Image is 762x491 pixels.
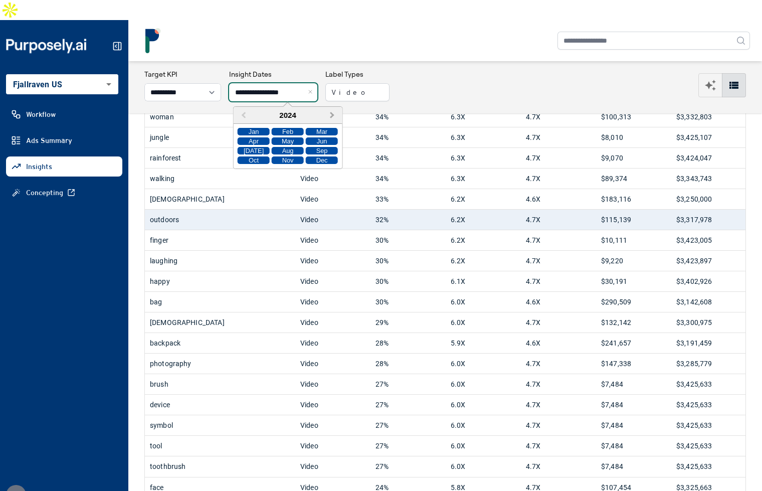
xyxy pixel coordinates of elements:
div: device [150,395,290,415]
div: $3,332,803 [676,107,741,127]
h3: Target KPI [144,69,221,79]
button: Close [306,83,317,101]
div: $89,374 [601,169,666,189]
div: 6.0X [451,312,516,333]
div: [DEMOGRAPHIC_DATA] [150,189,290,209]
div: 32% [375,210,441,230]
div: 4.7X [526,354,591,374]
div: $3,402,926 [676,271,741,291]
div: Video [300,210,365,230]
div: 27% [375,415,441,435]
div: photography [150,354,290,374]
div: 6.3X [451,107,516,127]
div: [DEMOGRAPHIC_DATA] [150,312,290,333]
div: woman [150,107,290,127]
div: 4.7X [526,456,591,476]
div: $3,425,633 [676,415,741,435]
div: 4.6X [526,292,591,312]
a: Insights [6,156,122,177]
div: 4.7X [526,127,591,147]
div: 6.0X [451,456,516,476]
div: Video [300,230,365,250]
div: Video [300,292,365,312]
button: Video [325,83,390,101]
div: Video [300,374,365,394]
div: 28% [375,333,441,353]
div: Choose September 2024 [306,147,338,154]
div: $290,509 [601,292,666,312]
h3: Insight Dates [229,69,317,79]
div: 29% [375,312,441,333]
div: 30% [375,230,441,250]
div: Video [300,271,365,291]
div: 27% [375,374,441,394]
div: 34% [375,169,441,189]
div: $100,313 [601,107,666,127]
div: happy [150,271,290,291]
div: 4.7X [526,395,591,415]
div: Month January, 2024 [237,127,339,165]
div: backpack [150,333,290,353]
a: Workflow [6,104,122,124]
div: Video [300,395,365,415]
div: Video [300,312,365,333]
div: 34% [375,148,441,168]
div: $9,220 [601,251,666,271]
div: 6.2X [451,210,516,230]
div: 6.0X [451,354,516,374]
div: 6.2X [451,230,516,250]
div: Choose June 2024 [306,137,338,145]
div: $3,425,633 [676,395,741,415]
div: $3,425,633 [676,374,741,394]
div: Choose March 2024 [306,128,338,135]
div: rainforest [150,148,290,168]
div: 6.3X [451,169,516,189]
div: Video [300,436,365,456]
div: laughing [150,251,290,271]
div: $147,338 [601,354,666,374]
div: 27% [375,395,441,415]
div: $3,191,459 [676,333,741,353]
div: Choose August 2024 [272,147,304,154]
div: 4.6X [526,333,591,353]
div: 4.6X [526,189,591,209]
div: 30% [375,251,441,271]
div: $3,423,005 [676,230,741,250]
div: $7,484 [601,374,666,394]
div: 4.7X [526,374,591,394]
div: $183,116 [601,189,666,209]
span: Concepting [26,188,63,198]
img: logo [140,28,165,53]
div: $3,142,608 [676,292,741,312]
div: 6.3X [451,127,516,147]
div: Video [300,354,365,374]
div: 6.0X [451,415,516,435]
span: Workflow [26,109,56,119]
div: 30% [375,292,441,312]
div: 27% [375,456,441,476]
div: 28% [375,354,441,374]
div: $3,423,897 [676,251,741,271]
div: Video [300,415,365,435]
div: 5.9X [451,333,516,353]
div: walking [150,169,290,189]
div: 30% [375,271,441,291]
div: $241,657 [601,333,666,353]
div: 6.2X [451,251,516,271]
div: Choose October 2024 [238,156,270,164]
div: 6.0X [451,292,516,312]
span: Insights [26,161,52,172]
div: $115,139 [601,210,666,230]
h3: Label Types [325,69,390,79]
div: 4.7X [526,436,591,456]
button: Previous Year [235,108,251,124]
div: 33% [375,189,441,209]
div: $3,285,779 [676,354,741,374]
div: $3,425,633 [676,456,741,476]
div: 4.7X [526,148,591,168]
div: $9,070 [601,148,666,168]
div: Choose December 2024 [306,156,338,164]
div: 4.7X [526,210,591,230]
div: Video [300,169,365,189]
div: $132,142 [601,312,666,333]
